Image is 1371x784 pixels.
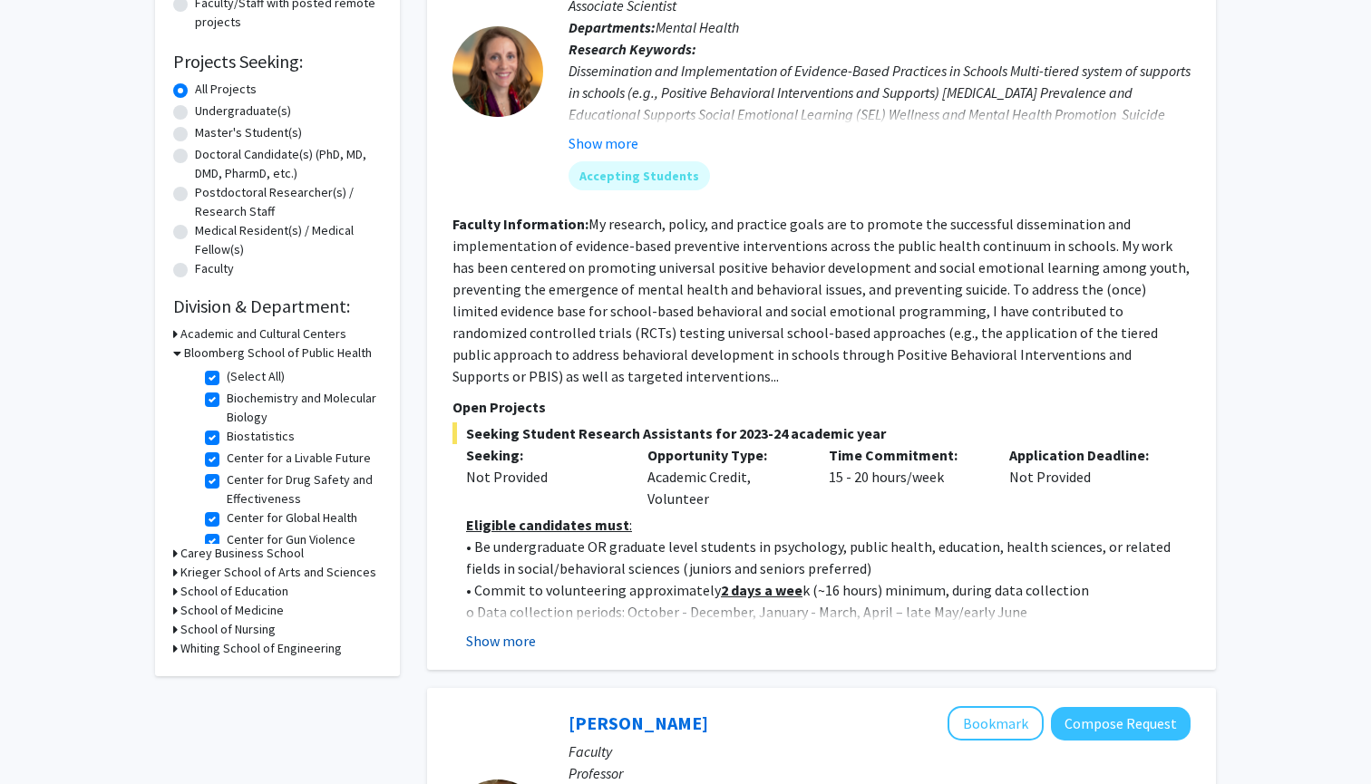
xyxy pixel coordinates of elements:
[14,702,77,770] iframe: Chat
[227,470,377,508] label: Center for Drug Safety and Effectiveness
[452,215,1190,385] fg-read-more: My research, policy, and practice goals are to promote the successful dissemination and implement...
[180,601,284,620] h3: School of Medicine
[656,18,739,36] span: Mental Health
[466,601,1191,623] p: o Data collection periods: October - December, January - March, April – late May/early June
[452,215,588,233] b: Faculty Information:
[466,466,620,488] div: Not Provided
[1009,444,1163,466] p: Application Deadline:
[180,324,346,344] h3: Academic and Cultural Centers
[569,60,1191,147] div: Dissemination and Implementation of Evidence-Based Practices in Schools Multi-tiered system of su...
[466,579,1191,601] p: • Commit to volunteering approximately k (~16 hours) minimum, during data collection
[180,582,288,601] h3: School of Education
[227,508,357,528] label: Center for Global Health
[180,639,342,658] h3: Whiting School of Engineering
[452,422,1191,444] span: Seeking Student Research Assistants for 2023-24 academic year
[180,620,276,639] h3: School of Nursing
[173,295,382,317] h2: Division & Department:
[1051,707,1191,740] button: Compose Request to Gregory Kirk
[996,444,1177,509] div: Not Provided
[466,536,1191,579] p: • Be undergraduate OR graduate level students in psychology, public health, education, health sci...
[569,132,638,154] button: Show more
[466,516,629,534] u: Eligible candidates must
[629,516,632,534] u: :
[569,740,1191,762] p: Faculty
[569,161,710,190] mat-chip: Accepting Students
[634,444,815,509] div: Academic Credit, Volunteer
[227,367,285,386] label: (Select All)
[948,706,1044,740] button: Add Gregory Kirk to Bookmarks
[466,444,620,466] p: Seeking:
[227,427,295,446] label: Biostatistics
[227,389,377,427] label: Biochemistry and Molecular Biology
[569,711,708,734] a: [PERSON_NAME]
[195,80,257,99] label: All Projects
[829,444,983,466] p: Time Commitment:
[721,581,802,599] u: 2 days a wee
[569,40,696,58] b: Research Keywords:
[227,449,371,468] label: Center for a Livable Future
[180,544,304,563] h3: Carey Business School
[452,396,1191,418] p: Open Projects
[647,444,802,466] p: Opportunity Type:
[569,18,656,36] b: Departments:
[173,51,382,73] h2: Projects Seeking:
[184,344,372,363] h3: Bloomberg School of Public Health
[195,123,302,142] label: Master's Student(s)
[195,102,291,121] label: Undergraduate(s)
[569,762,1191,784] p: Professor
[195,259,234,278] label: Faculty
[195,145,382,183] label: Doctoral Candidate(s) (PhD, MD, DMD, PharmD, etc.)
[180,563,376,582] h3: Krieger School of Arts and Sciences
[466,630,536,652] button: Show more
[815,444,997,509] div: 15 - 20 hours/week
[195,183,382,221] label: Postdoctoral Researcher(s) / Research Staff
[227,530,377,568] label: Center for Gun Violence Solutions
[195,221,382,259] label: Medical Resident(s) / Medical Fellow(s)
